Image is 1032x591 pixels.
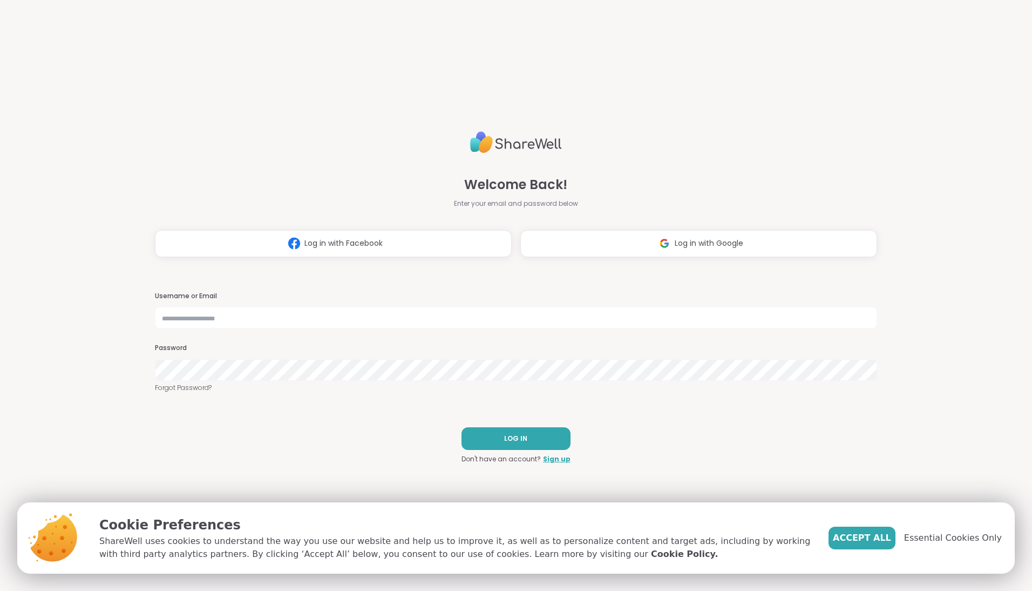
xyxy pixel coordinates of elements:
[454,199,578,209] span: Enter your email and password below
[155,230,512,257] button: Log in with Facebook
[304,238,383,249] span: Log in with Facebook
[675,238,743,249] span: Log in with Google
[504,434,527,444] span: LOG IN
[470,127,562,158] img: ShareWell Logo
[829,527,895,549] button: Accept All
[464,175,567,194] span: Welcome Back!
[654,233,675,253] img: ShareWell Logomark
[461,454,541,464] span: Don't have an account?
[99,515,811,535] p: Cookie Preferences
[520,230,877,257] button: Log in with Google
[833,532,891,545] span: Accept All
[155,292,877,301] h3: Username or Email
[155,344,877,353] h3: Password
[904,532,1002,545] span: Essential Cookies Only
[461,427,571,450] button: LOG IN
[155,383,877,393] a: Forgot Password?
[99,535,811,561] p: ShareWell uses cookies to understand the way you use our website and help us to improve it, as we...
[651,548,718,561] a: Cookie Policy.
[284,233,304,253] img: ShareWell Logomark
[543,454,571,464] a: Sign up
